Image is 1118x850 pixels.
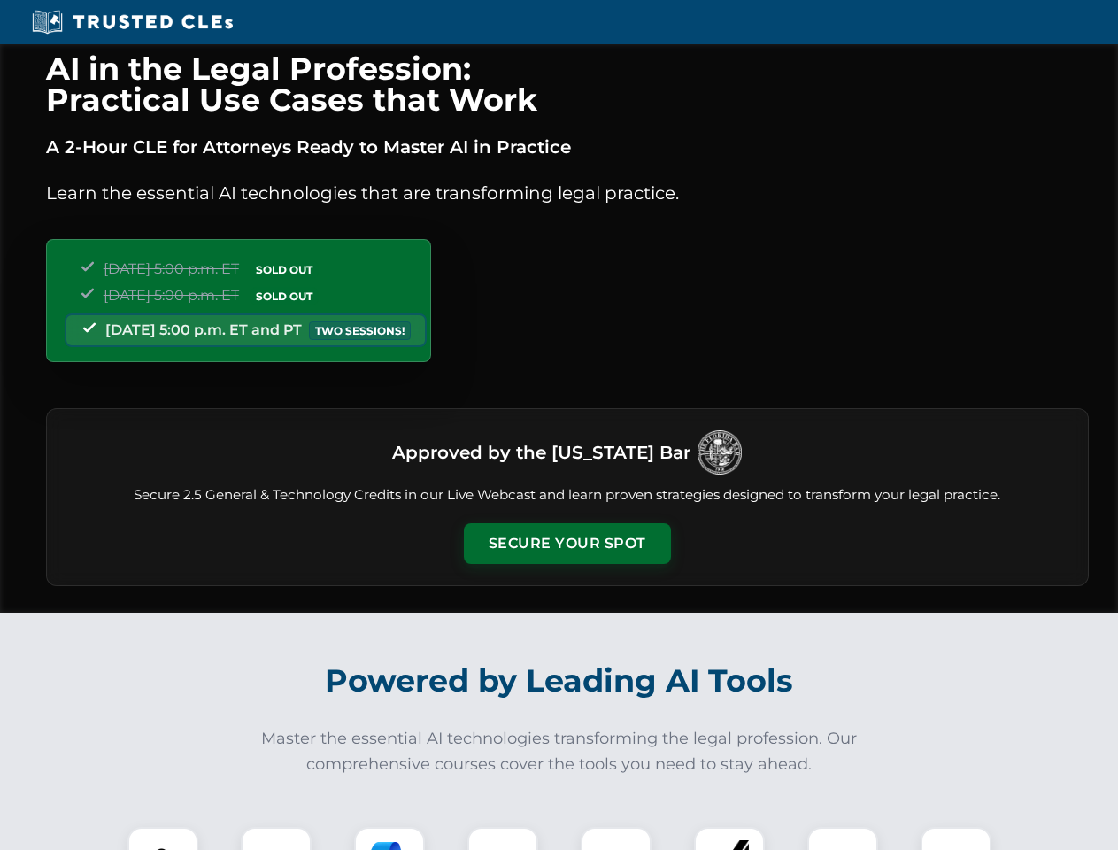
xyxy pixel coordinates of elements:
h3: Approved by the [US_STATE] Bar [392,437,690,468]
button: Secure Your Spot [464,523,671,564]
span: [DATE] 5:00 p.m. ET [104,287,239,304]
h1: AI in the Legal Profession: Practical Use Cases that Work [46,53,1089,115]
p: Secure 2.5 General & Technology Credits in our Live Webcast and learn proven strategies designed ... [68,485,1067,506]
p: Master the essential AI technologies transforming the legal profession. Our comprehensive courses... [250,726,869,777]
h2: Powered by Leading AI Tools [69,650,1050,712]
p: Learn the essential AI technologies that are transforming legal practice. [46,179,1089,207]
p: A 2-Hour CLE for Attorneys Ready to Master AI in Practice [46,133,1089,161]
img: Logo [698,430,742,475]
span: SOLD OUT [250,260,319,279]
span: SOLD OUT [250,287,319,305]
span: [DATE] 5:00 p.m. ET [104,260,239,277]
img: Trusted CLEs [27,9,238,35]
